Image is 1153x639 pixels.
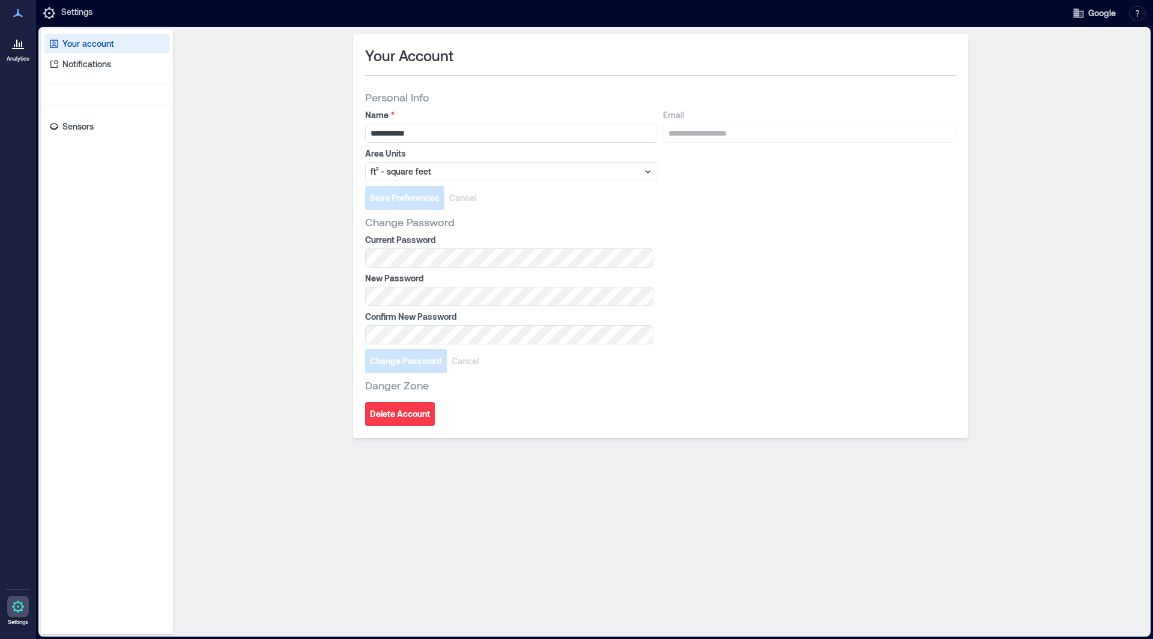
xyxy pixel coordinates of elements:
button: Cancel [444,186,481,210]
a: Notifications [44,55,169,74]
span: Personal Info [365,90,429,104]
label: Email [663,109,954,121]
button: Delete Account [365,402,435,426]
p: Sensors [62,121,94,133]
span: Google [1088,7,1116,19]
button: Change Password [365,349,447,373]
p: Your account [62,38,114,50]
span: Save Preferences [370,192,440,204]
label: Area Units [365,148,656,160]
p: Settings [8,619,28,626]
button: Cancel [447,349,483,373]
span: Change Password [365,215,455,229]
label: Confirm New Password [365,311,651,323]
a: Sensors [44,117,169,136]
label: Current Password [365,234,651,246]
a: Settings [4,592,32,629]
span: Cancel [452,355,479,367]
button: Save Preferences [365,186,444,210]
p: Settings [61,6,92,20]
span: Delete Account [370,408,430,420]
span: Change Password [370,355,442,367]
p: Analytics [7,55,29,62]
a: Your account [44,34,169,53]
span: Danger Zone [365,378,429,392]
span: Cancel [449,192,476,204]
label: Name [365,109,656,121]
label: New Password [365,272,651,284]
a: Analytics [3,29,33,66]
button: Google [1069,4,1119,23]
span: Your Account [365,46,453,65]
p: Notifications [62,58,111,70]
